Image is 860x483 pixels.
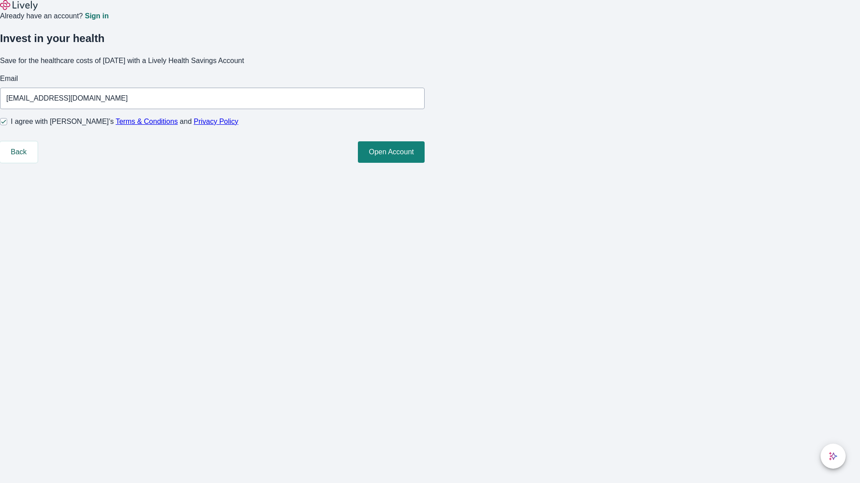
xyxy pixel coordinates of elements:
a: Sign in [85,13,108,20]
span: I agree with [PERSON_NAME]’s and [11,116,238,127]
a: Privacy Policy [194,118,239,125]
svg: Lively AI Assistant [829,452,838,461]
button: chat [821,444,846,469]
a: Terms & Conditions [116,118,178,125]
button: Open Account [358,141,425,163]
